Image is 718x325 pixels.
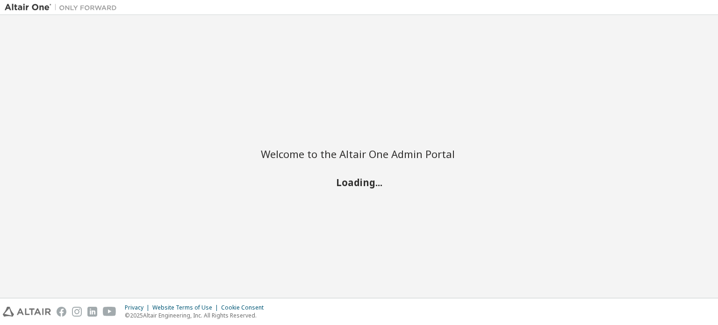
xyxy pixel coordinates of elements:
[87,307,97,317] img: linkedin.svg
[103,307,116,317] img: youtube.svg
[57,307,66,317] img: facebook.svg
[5,3,122,12] img: Altair One
[261,147,457,160] h2: Welcome to the Altair One Admin Portal
[221,304,269,311] div: Cookie Consent
[152,304,221,311] div: Website Terms of Use
[125,311,269,319] p: © 2025 Altair Engineering, Inc. All Rights Reserved.
[125,304,152,311] div: Privacy
[3,307,51,317] img: altair_logo.svg
[261,176,457,188] h2: Loading...
[72,307,82,317] img: instagram.svg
